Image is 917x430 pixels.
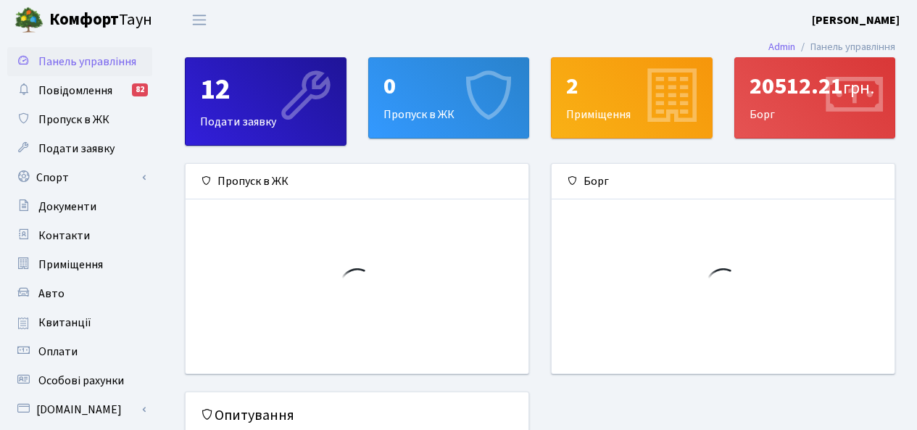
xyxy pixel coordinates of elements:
a: Контакти [7,221,152,250]
div: Пропуск в ЖК [369,58,529,138]
a: Панель управління [7,47,152,76]
li: Панель управління [795,39,895,55]
a: 0Пропуск в ЖК [368,57,530,138]
a: Спорт [7,163,152,192]
span: Квитанції [38,315,91,331]
span: Приміщення [38,257,103,273]
div: 0 [383,73,515,100]
div: 20512.21 [750,73,881,100]
a: Повідомлення82 [7,76,152,105]
a: Подати заявку [7,134,152,163]
div: Приміщення [552,58,712,138]
span: Таун [49,8,152,33]
a: [DOMAIN_NAME] [7,395,152,424]
a: Особові рахунки [7,366,152,395]
h5: Опитування [200,407,514,424]
a: [PERSON_NAME] [812,12,900,29]
a: Оплати [7,337,152,366]
span: Повідомлення [38,83,112,99]
div: Подати заявку [186,58,346,145]
b: Комфорт [49,8,119,31]
div: Пропуск в ЖК [186,164,528,199]
img: logo.png [14,6,43,35]
span: Контакти [38,228,90,244]
a: 12Подати заявку [185,57,347,146]
a: Пропуск в ЖК [7,105,152,134]
div: Борг [735,58,895,138]
span: Документи [38,199,96,215]
div: 12 [200,73,331,107]
a: Admin [768,39,795,54]
a: Документи [7,192,152,221]
a: Приміщення [7,250,152,279]
a: Авто [7,279,152,308]
button: Переключити навігацію [181,8,217,32]
div: Борг [552,164,895,199]
span: Подати заявку [38,141,115,157]
span: Пропуск в ЖК [38,112,109,128]
span: Оплати [38,344,78,360]
span: Особові рахунки [38,373,124,389]
b: [PERSON_NAME] [812,12,900,28]
div: 2 [566,73,697,100]
a: 2Приміщення [551,57,713,138]
span: Панель управління [38,54,136,70]
span: Авто [38,286,65,302]
nav: breadcrumb [747,32,917,62]
a: Квитанції [7,308,152,337]
div: 82 [132,83,148,96]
